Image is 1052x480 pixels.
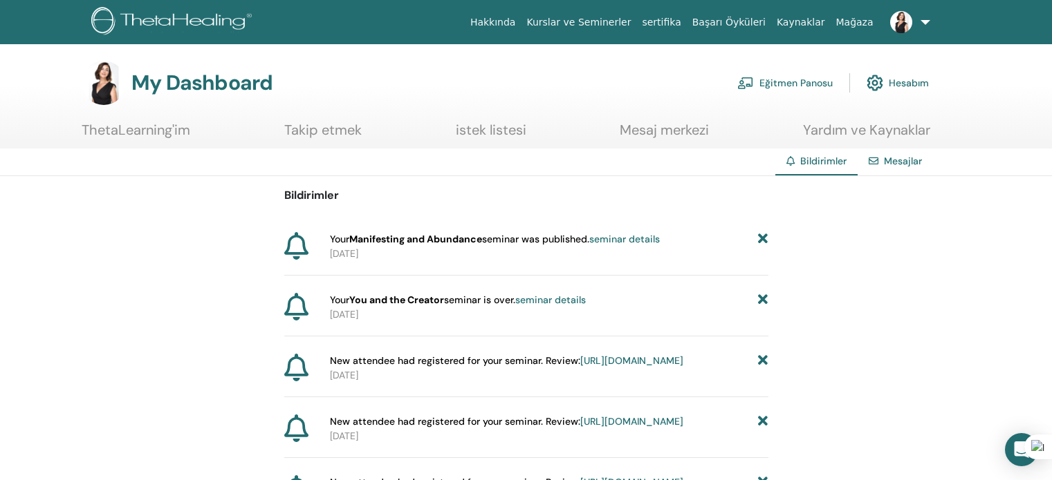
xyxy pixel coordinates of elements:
strong: Manifesting and Abundance [349,233,482,245]
a: Takip etmek [284,122,362,148]
span: Your seminar was published. [330,232,660,247]
a: [URL][DOMAIN_NAME] [580,354,683,367]
a: Mesaj merkezi [620,122,709,148]
span: New attendee had registered for your seminar. Review: [330,414,683,429]
a: Mağaza [830,10,878,35]
p: [DATE] [330,368,768,383]
a: Yardım ve Kaynaklar [803,122,930,148]
span: Bildirimler [800,155,847,167]
a: seminar details [515,294,586,306]
a: seminar details [589,233,660,245]
a: Hesabım [867,68,929,98]
a: ThetaLearning'im [82,122,190,148]
img: logo.png [91,7,257,38]
a: istek listesi [456,122,526,148]
a: Kurslar ve Seminerler [521,10,636,35]
a: Mesajlar [884,155,922,167]
a: Başarı Öyküleri [687,10,771,35]
a: Hakkında [465,10,522,35]
img: cog.svg [867,71,883,95]
a: [URL][DOMAIN_NAME] [580,415,683,428]
p: Bildirimler [284,187,768,204]
p: [DATE] [330,247,768,261]
a: sertifika [636,10,686,35]
img: default.jpg [82,61,126,105]
p: [DATE] [330,307,768,322]
span: Your seminar is over. [330,293,586,307]
a: Kaynaklar [771,10,831,35]
p: [DATE] [330,429,768,443]
img: chalkboard-teacher.svg [737,77,754,89]
span: New attendee had registered for your seminar. Review: [330,354,683,368]
strong: You and the Creator [349,294,444,306]
h3: My Dashboard [131,70,273,95]
a: Eğitmen Panosu [737,68,833,98]
img: default.jpg [890,11,912,33]
div: Open Intercom Messenger [1005,433,1038,466]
